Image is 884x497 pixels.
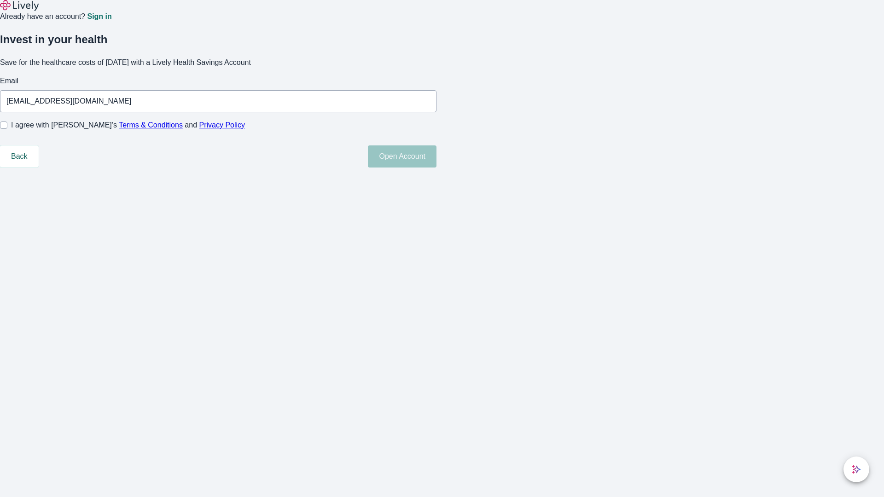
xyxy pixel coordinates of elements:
a: Sign in [87,13,111,20]
a: Terms & Conditions [119,121,183,129]
svg: Lively AI Assistant [852,465,861,474]
span: I agree with [PERSON_NAME]’s and [11,120,245,131]
a: Privacy Policy [199,121,245,129]
button: chat [843,457,869,482]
